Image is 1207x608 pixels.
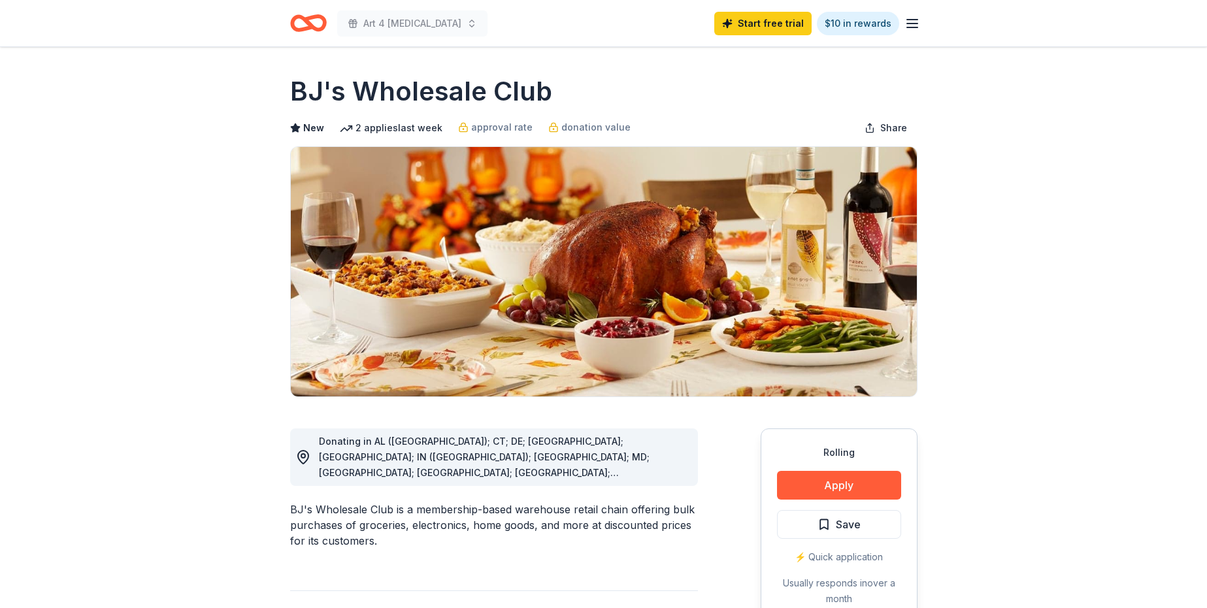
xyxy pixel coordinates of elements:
a: approval rate [458,120,533,135]
img: Image for BJ's Wholesale Club [291,147,917,396]
span: Donating in AL ([GEOGRAPHIC_DATA]); CT; DE; [GEOGRAPHIC_DATA]; [GEOGRAPHIC_DATA]; IN ([GEOGRAPHIC... [319,436,650,525]
div: Usually responds in over a month [777,575,901,607]
a: donation value [548,120,631,135]
span: Save [836,516,861,533]
span: donation value [561,120,631,135]
span: approval rate [471,120,533,135]
div: BJ's Wholesale Club is a membership-based warehouse retail chain offering bulk purchases of groce... [290,502,698,549]
a: $10 in rewards [817,12,899,35]
button: Apply [777,471,901,500]
span: Share [880,120,907,136]
span: New [303,120,324,136]
a: Home [290,8,327,39]
a: Start free trial [714,12,812,35]
div: 2 applies last week [340,120,442,136]
span: Art 4 [MEDICAL_DATA] [363,16,461,31]
button: Save [777,510,901,539]
button: Art 4 [MEDICAL_DATA] [337,10,488,37]
h1: BJ's Wholesale Club [290,73,552,110]
button: Share [854,115,918,141]
div: ⚡️ Quick application [777,549,901,565]
div: Rolling [777,445,901,460]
